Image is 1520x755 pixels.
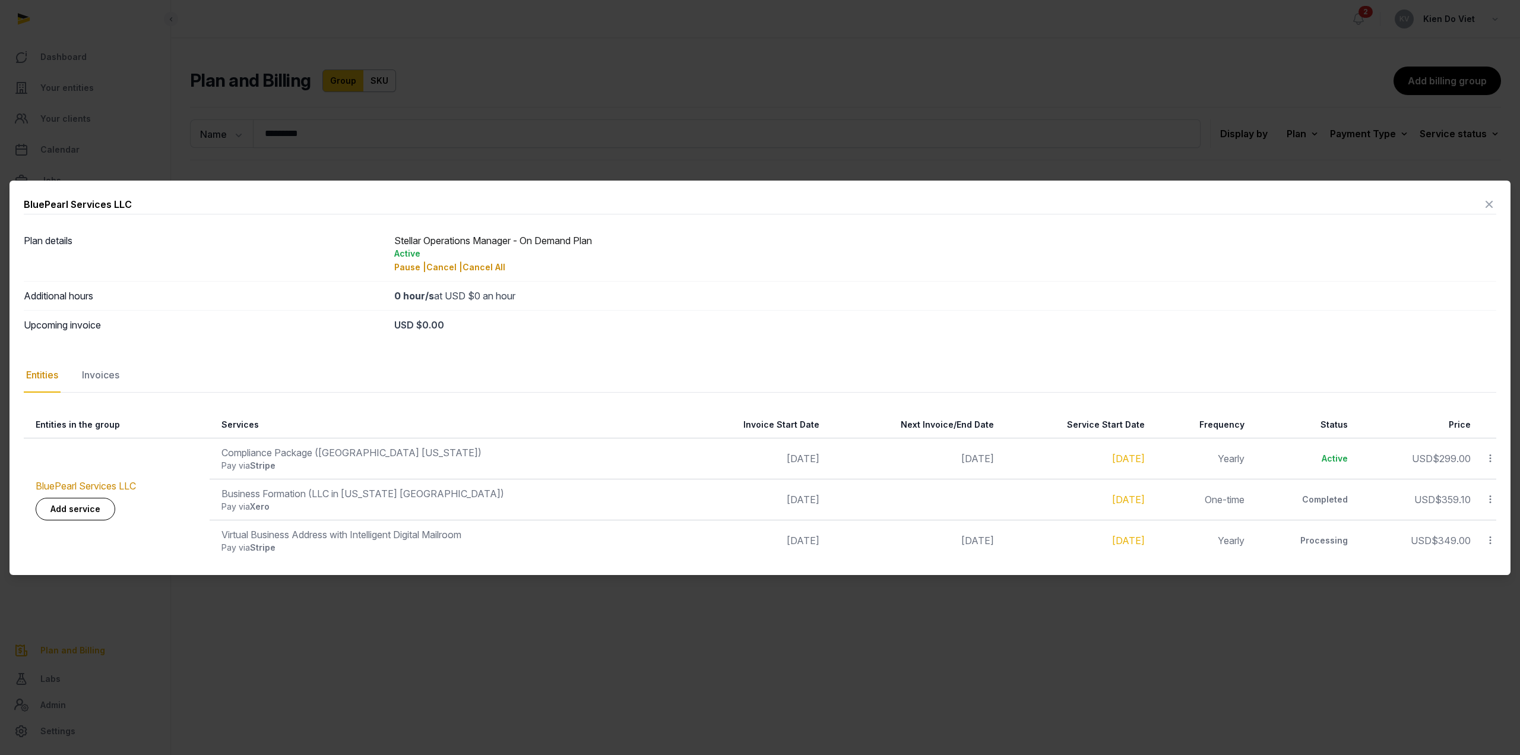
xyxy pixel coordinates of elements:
[1435,494,1471,506] span: $359.10
[1001,412,1152,438] th: Service Start Date
[1152,520,1252,561] td: Yearly
[394,290,434,302] strong: 0 hour/s
[394,318,1496,332] div: USD $0.00
[1263,453,1348,465] div: Active
[1152,412,1252,438] th: Frequency
[36,480,136,492] a: BluePearl Services LLC
[250,460,275,470] span: Stripe
[1112,494,1145,506] a: [DATE]
[80,358,122,393] div: Invoices
[826,412,1001,438] th: Next Invoice/End Date
[679,479,826,520] td: [DATE]
[1432,535,1471,546] span: $349.00
[394,262,426,272] span: Pause |
[24,233,385,274] dt: Plan details
[24,289,385,303] dt: Additional hours
[1355,412,1478,438] th: Price
[1412,453,1433,465] span: USD
[961,535,994,546] span: [DATE]
[1414,494,1435,506] span: USD
[24,318,385,332] dt: Upcoming invoice
[221,446,672,460] div: Compliance Package ([GEOGRAPHIC_DATA] [US_STATE])
[210,412,679,438] th: Services
[36,498,115,520] a: Add service
[1152,479,1252,520] td: One-time
[426,262,463,272] span: Cancel |
[221,527,672,542] div: Virtual Business Address with Intelligent Digital Mailroom
[24,412,210,438] th: Entities in the group
[1263,535,1348,546] div: Processing
[250,542,275,552] span: Stripe
[221,487,672,501] div: Business Formation (LLC in [US_STATE] [GEOGRAPHIC_DATA])
[394,248,1496,260] div: Active
[463,262,505,272] span: Cancel All
[221,460,672,472] div: Pay via
[1252,412,1355,438] th: Status
[1152,438,1252,479] td: Yearly
[1112,453,1145,465] a: [DATE]
[679,520,826,561] td: [DATE]
[24,197,132,211] div: BluePearl Services LLC
[1112,535,1145,546] a: [DATE]
[1433,453,1471,465] span: $299.00
[250,501,270,511] span: Xero
[221,542,672,554] div: Pay via
[394,289,1496,303] div: at USD $0 an hour
[221,501,672,513] div: Pay via
[24,358,1496,393] nav: Tabs
[1263,494,1348,506] div: Completed
[961,453,994,465] span: [DATE]
[679,438,826,479] td: [DATE]
[394,233,1496,274] div: Stellar Operations Manager - On Demand Plan
[679,412,826,438] th: Invoice Start Date
[24,358,61,393] div: Entities
[1411,535,1432,546] span: USD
